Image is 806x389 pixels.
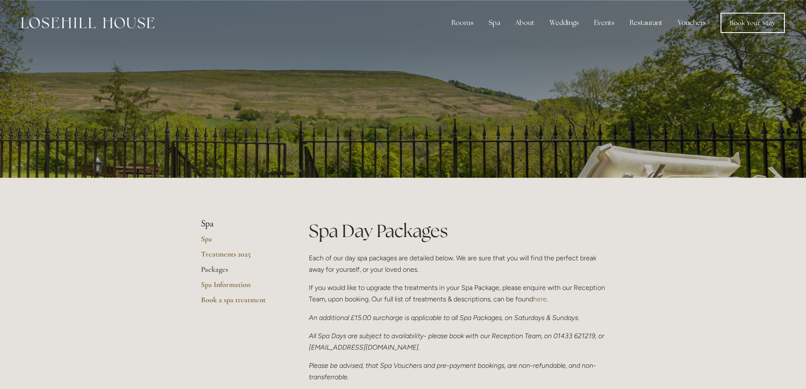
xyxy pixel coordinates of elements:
p: If you would like to upgrade the treatments in your Spa Package, please enquire with our Receptio... [309,282,605,305]
em: An additional £15.00 surcharge is applicable to all Spa Packages, on Saturdays & Sundays. [309,314,579,322]
div: About [509,14,541,31]
a: Packages [201,265,282,280]
a: Book a spa treatment [201,295,282,310]
em: Please be advised, that Spa Vouchers and pre-payment bookings, are non-refundable, and non-transf... [309,361,596,381]
div: Spa [482,14,507,31]
a: here [533,295,547,303]
a: Treatments 2025 [201,249,282,265]
img: Losehill House [21,17,154,28]
a: Spa [201,234,282,249]
em: All Spa Days are subject to availability- please book with our Reception Team, on 01433 621219, o... [309,332,606,351]
div: Events [587,14,621,31]
p: Each of our day spa packages are detailed below. We are sure that you will find the perfect break... [309,252,605,275]
a: Vouchers [671,14,713,31]
div: Restaurant [623,14,669,31]
a: Spa Information [201,280,282,295]
h1: Spa Day Packages [309,218,605,243]
li: Spa [201,218,282,229]
a: Book Your Stay [721,13,785,33]
div: Weddings [543,14,586,31]
div: Rooms [445,14,480,31]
